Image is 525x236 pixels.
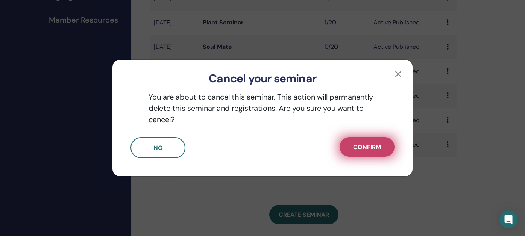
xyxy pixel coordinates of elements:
button: No [130,137,185,158]
p: You are about to cancel this seminar. This action will permanently delete this seminar and regist... [130,91,395,125]
span: No [153,144,163,152]
button: Confirm [340,137,395,157]
h3: Cancel your seminar [124,72,401,85]
span: Confirm [353,143,381,151]
div: Open Intercom Messenger [499,210,517,228]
